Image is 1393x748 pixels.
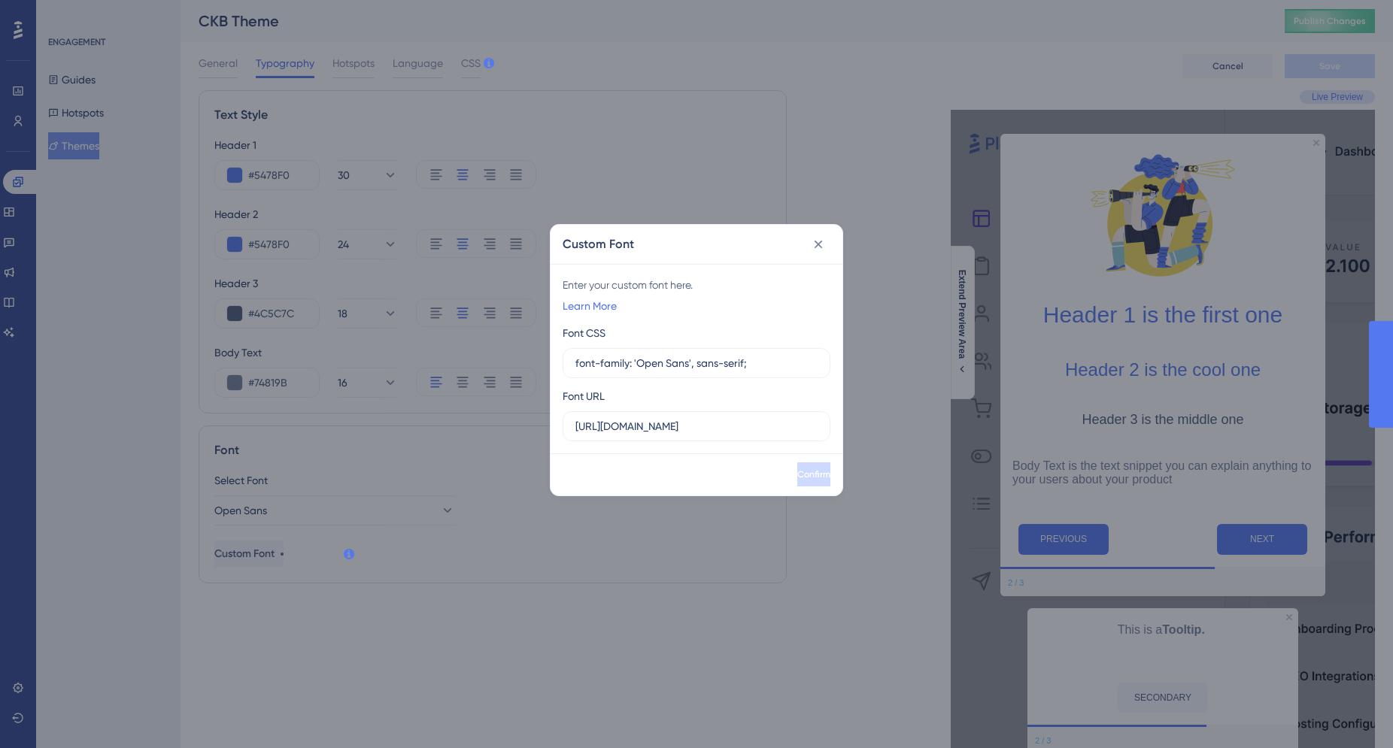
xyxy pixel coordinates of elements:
[575,418,818,435] input: https://fonts.googleapis.com/css2?family=Roboto:wght@400;500;600
[563,276,830,294] div: Enter your custom font here.
[575,355,818,371] input: font-family: 'Roboto', sans-serif;
[797,468,830,480] span: Confirm
[563,297,617,315] a: Learn More
[1330,689,1375,734] iframe: UserGuiding AI Assistant Launcher
[563,324,605,342] div: Font CSS
[563,387,605,405] div: Font URL
[563,235,634,253] h2: Custom Font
